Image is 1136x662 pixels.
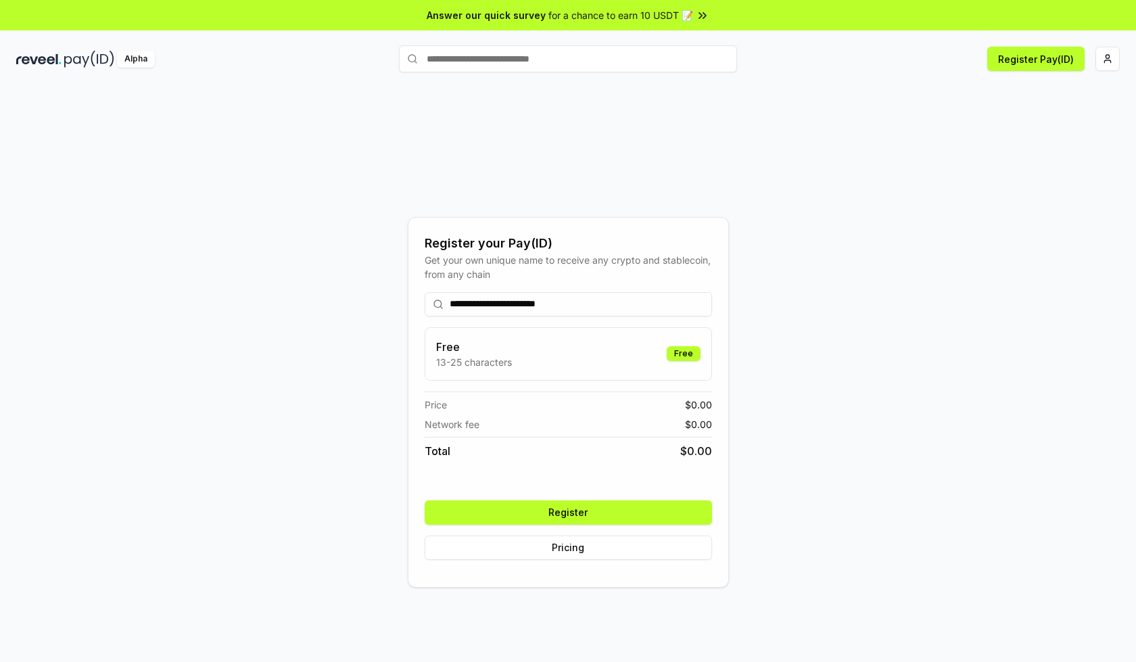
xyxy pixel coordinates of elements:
span: $ 0.00 [685,417,712,431]
button: Pricing [425,536,712,560]
div: Alpha [117,51,155,68]
div: Get your own unique name to receive any crypto and stablecoin, from any chain [425,253,712,281]
img: pay_id [64,51,114,68]
span: $ 0.00 [685,398,712,412]
button: Register [425,500,712,525]
h3: Free [436,339,512,355]
div: Register your Pay(ID) [425,234,712,253]
span: Price [425,398,447,412]
div: Free [667,346,701,361]
span: Network fee [425,417,479,431]
p: 13-25 characters [436,355,512,369]
span: Total [425,443,450,459]
span: $ 0.00 [680,443,712,459]
span: Answer our quick survey [427,8,546,22]
span: for a chance to earn 10 USDT 📝 [548,8,693,22]
img: reveel_dark [16,51,62,68]
button: Register Pay(ID) [987,47,1085,71]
